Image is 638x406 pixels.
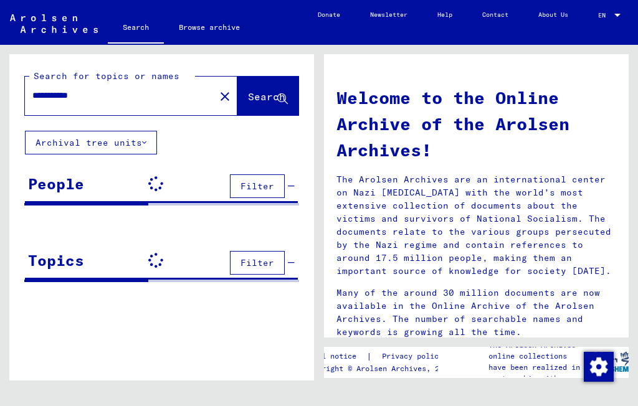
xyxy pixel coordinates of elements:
span: Filter [240,181,274,192]
h1: Welcome to the Online Archive of the Arolsen Archives! [336,85,616,163]
p: have been realized in partnership with [488,362,591,384]
span: Search [248,90,285,103]
p: Many of the around 30 million documents are now available in the Online Archive of the Arolsen Ar... [336,286,616,339]
span: EN [598,12,612,19]
div: Change consent [583,351,613,381]
a: Browse archive [164,12,255,42]
img: Arolsen_neg.svg [10,14,98,33]
img: Change consent [584,352,614,382]
p: Copyright © Arolsen Archives, 2021 [304,363,458,374]
p: The Arolsen Archives are an international center on Nazi [MEDICAL_DATA] with the world’s most ext... [336,173,616,278]
button: Search [237,77,298,115]
span: Filter [240,257,274,268]
div: Topics [28,249,84,271]
mat-label: Search for topics or names [34,70,179,82]
button: Filter [230,174,285,198]
div: | [304,350,458,363]
button: Filter [230,251,285,275]
div: People [28,172,84,195]
a: Legal notice [304,350,366,363]
button: Clear [212,83,237,108]
p: The Arolsen Archives online collections [488,339,591,362]
mat-icon: close [217,89,232,104]
button: Archival tree units [25,131,157,154]
a: Privacy policy [372,350,458,363]
a: Search [108,12,164,45]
